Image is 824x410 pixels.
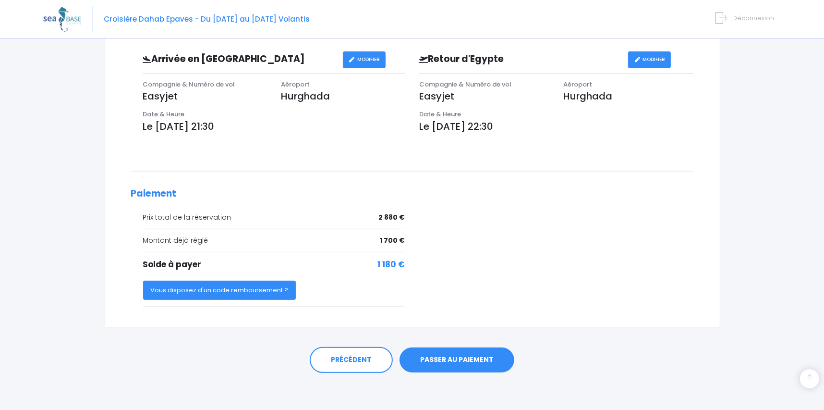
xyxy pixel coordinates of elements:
div: Prix total de la réservation [143,212,405,223]
p: Hurghada [563,89,693,103]
div: Montant déjà réglé [143,236,405,246]
a: MODIFIER [343,51,386,68]
p: Le [DATE] 21:30 [143,119,405,134]
span: Aéroport [563,80,592,89]
span: Date & Heure [419,110,461,119]
span: Aéroport [281,80,310,89]
span: 2 880 € [378,212,405,223]
span: Date & Heure [143,110,185,119]
h2: Paiement [131,188,693,199]
span: Compagnie & Numéro de vol [143,80,235,89]
h3: Retour d'Egypte [412,54,628,65]
p: Easyjet [143,89,267,103]
p: Easyjet [419,89,549,103]
span: Déconnexion [732,13,774,23]
a: MODIFIER [628,51,671,68]
span: 1 180 € [377,259,405,271]
span: Croisière Dahab Epaves - Du [DATE] au [DATE] Volantis [104,14,310,24]
p: Hurghada [281,89,405,103]
span: 1 700 € [380,236,405,246]
span: Compagnie & Numéro de vol [419,80,511,89]
p: Le [DATE] 22:30 [419,119,693,134]
h3: Arrivée en [GEOGRAPHIC_DATA] [136,54,343,65]
button: Vous disposez d'un code remboursement ? [143,281,296,300]
div: Solde à payer [143,259,405,271]
a: PASSER AU PAIEMENT [400,348,514,373]
a: PRÉCÉDENT [310,347,393,373]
